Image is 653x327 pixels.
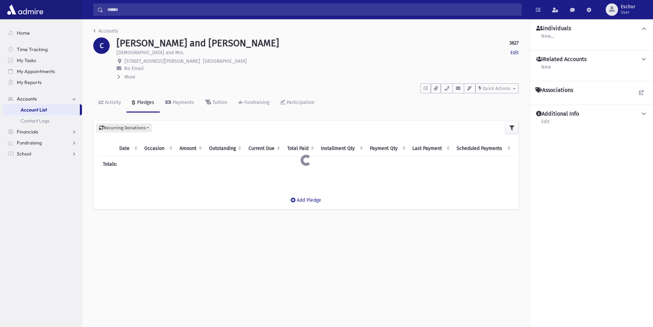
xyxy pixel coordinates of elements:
[117,37,279,49] h1: [PERSON_NAME] and [PERSON_NAME]
[275,93,320,113] a: Participation
[475,83,519,93] button: Quick Actions
[536,56,587,63] h4: Related Accounts
[103,3,521,16] input: Search
[3,115,82,126] a: Contact Logs
[93,37,110,54] div: C
[452,141,513,156] th: Scheduled Payments
[3,44,82,55] a: Time Tracking
[510,49,519,56] a: Edit
[21,107,47,113] span: Account List
[317,141,365,156] th: Installment Qty
[124,58,200,64] span: [STREET_ADDRESS][PERSON_NAME]
[124,74,135,80] span: More
[17,30,30,36] span: Home
[366,141,408,156] th: Payment Qty
[621,10,635,15] span: User
[205,141,244,156] th: Outstanding
[536,110,579,118] h4: Additional Info
[535,25,648,32] button: Individuals
[17,129,38,135] span: Financials
[115,141,140,156] th: Date
[244,141,283,156] th: Current Due
[211,100,227,105] div: Tuition
[17,96,37,102] span: Accounts
[3,137,82,148] a: Fundraising
[3,27,82,38] a: Home
[93,28,118,34] a: Accounts
[509,39,519,47] strong: 3627
[536,25,571,32] h4: Individuals
[17,68,55,74] span: My Appointments
[5,3,45,16] img: AdmirePro
[104,100,121,105] div: Activity
[535,110,648,118] button: Additional Info
[621,4,635,10] span: Eschur
[17,46,48,52] span: Time Tracking
[140,141,175,156] th: Occasion
[199,93,233,113] a: Tuition
[171,100,194,105] div: Payments
[17,140,42,146] span: Fundraising
[117,73,136,81] button: More
[535,87,573,94] h4: Associations
[93,93,126,113] a: Activity
[126,93,160,113] a: Pledges
[93,27,118,37] nav: breadcrumb
[203,58,247,64] span: [GEOGRAPHIC_DATA]
[3,77,82,88] a: My Reports
[136,100,154,105] div: Pledges
[541,63,551,75] a: New
[124,66,144,71] span: No Email
[3,104,80,115] a: Account List
[285,192,327,209] a: Add Pledge
[160,93,199,113] a: Payments
[243,100,269,105] div: Fundraising
[541,32,554,45] a: New...
[21,118,49,124] span: Contact Logs
[3,148,82,159] a: School
[3,93,82,104] a: Accounts
[233,93,275,113] a: Fundraising
[17,151,31,157] span: School
[3,126,82,137] a: Financials
[535,56,648,63] button: Related Accounts
[96,124,152,132] button: Recurring Donations
[283,141,317,156] th: Total Paid
[483,86,510,91] span: Quick Actions
[99,156,175,172] th: Totals:
[117,49,184,56] p: [DEMOGRAPHIC_DATA] and Mrs.
[408,141,452,156] th: Last Payment
[17,57,36,63] span: My Tasks
[3,55,82,66] a: My Tasks
[3,66,82,77] a: My Appointments
[17,79,41,85] span: My Reports
[541,118,550,130] a: Edit
[285,100,314,105] div: Participation
[175,141,205,156] th: Amount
